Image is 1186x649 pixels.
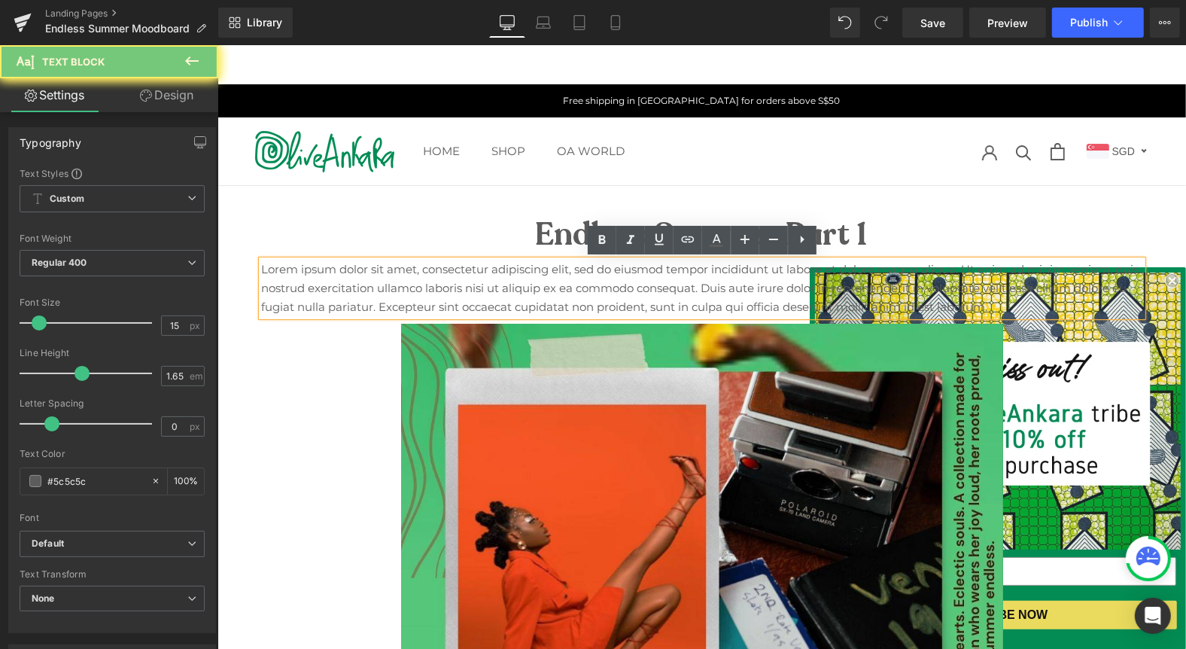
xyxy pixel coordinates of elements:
[45,8,218,20] a: Landing Pages
[274,99,308,113] a: SHOPSHOP
[190,371,202,381] span: em
[866,8,896,38] button: Redo
[20,398,205,409] div: Letter Spacing
[20,449,205,459] div: Text Color
[205,97,407,116] nav: Main navigation
[168,468,204,495] div: %
[205,99,242,113] a: HOMEHOME
[525,8,561,38] a: Laptop
[489,8,525,38] a: Desktop
[987,15,1028,31] span: Preview
[561,8,598,38] a: Tablet
[1135,598,1171,634] div: Open Intercom Messenger
[32,538,64,550] i: Default
[20,167,205,179] div: Text Styles
[1150,8,1180,38] button: More
[20,569,205,580] div: Text Transform
[38,86,177,127] img: OliveAnkara
[218,8,293,38] a: New Library
[190,422,202,431] span: px
[339,99,407,113] a: OA WORLDOA WORLD
[318,168,651,211] strong: Endless Summer Part 1
[45,23,190,35] span: Endless Summer Moodboard
[50,193,84,206] b: Custom
[190,321,202,331] span: px
[20,233,205,244] div: Font Weight
[1052,8,1144,38] button: Publish
[969,8,1046,38] a: Preview
[32,593,55,604] b: None
[20,128,81,149] div: Typography
[20,297,205,308] div: Font Size
[47,473,144,489] input: Color
[1070,17,1108,29] span: Publish
[44,215,925,271] p: Lorem ipsum dolor sit amet, consectetur adipiscing elit, sed do eiusmod tempor incididunt ut labo...
[346,50,623,61] a: Free shipping in [GEOGRAPHIC_DATA] for orders above S$50
[920,15,945,31] span: Save
[20,513,205,523] div: Font
[247,16,282,29] span: Library
[895,100,917,112] span: SGD
[112,78,221,112] a: Design
[42,56,105,68] span: Text Block
[798,99,814,114] a: Search
[32,257,87,268] b: Regular 400
[833,98,847,115] a: Open cart
[830,8,860,38] button: Undo
[20,348,205,358] div: Line Height
[598,8,634,38] a: Mobile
